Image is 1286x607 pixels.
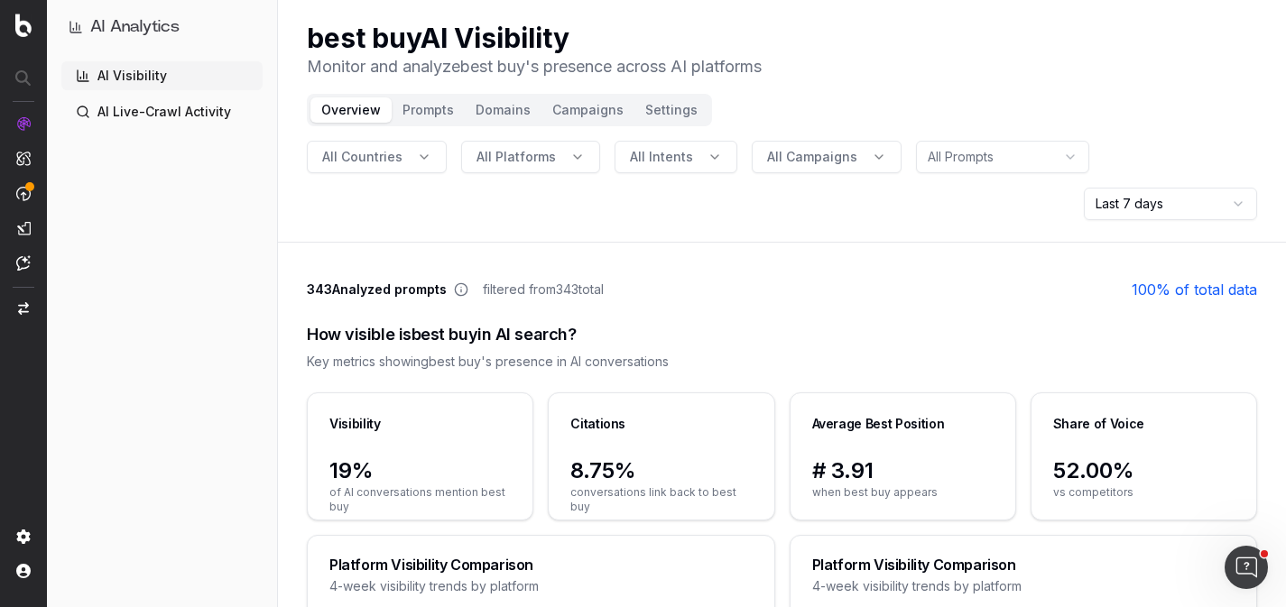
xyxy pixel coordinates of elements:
img: Intelligence [16,151,31,166]
span: 343 Analyzed prompts [307,281,447,299]
div: 4-week visibility trends by platform [812,577,1235,595]
span: filtered from 343 total [483,281,604,299]
a: AI Visibility [61,61,263,90]
span: # 3.91 [812,456,994,485]
img: Studio [16,221,31,235]
span: All Intents [630,148,693,166]
img: Activation [16,186,31,201]
img: Analytics [16,116,31,131]
h1: best buy AI Visibility [307,22,762,54]
img: Assist [16,255,31,271]
button: AI Analytics [69,14,255,40]
div: How visible is best buy in AI search? [307,322,1257,347]
button: Settings [634,97,708,123]
button: Prompts [392,97,465,123]
div: Platform Visibility Comparison [812,557,1235,572]
span: conversations link back to best buy [570,485,752,514]
span: when best buy appears [812,485,994,500]
img: Switch project [18,302,29,315]
div: 4-week visibility trends by platform [329,577,753,595]
a: AI Live-Crawl Activity [61,97,263,126]
div: Average Best Position [812,415,945,433]
a: 100% of total data [1132,279,1257,300]
div: Visibility [329,415,381,433]
button: Domains [465,97,541,123]
img: My account [16,564,31,578]
div: Citations [570,415,625,433]
img: Botify logo [15,14,32,37]
button: Campaigns [541,97,634,123]
div: Platform Visibility Comparison [329,557,753,572]
span: 52.00% [1053,456,1235,485]
span: 8.75% [570,456,752,485]
span: of AI conversations mention best buy [329,485,511,514]
span: vs competitors [1053,485,1235,500]
img: Setting [16,529,31,544]
div: Share of Voice [1053,415,1144,433]
span: All Platforms [476,148,556,166]
button: Overview [310,97,392,123]
p: Monitor and analyze best buy 's presence across AI platforms [307,54,762,79]
div: Key metrics showing best buy 's presence in AI conversations [307,353,1257,371]
span: All Campaigns [767,148,857,166]
span: 19% [329,456,511,485]
span: All Countries [322,148,402,166]
h1: AI Analytics [90,14,180,40]
iframe: Intercom live chat [1225,546,1268,589]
